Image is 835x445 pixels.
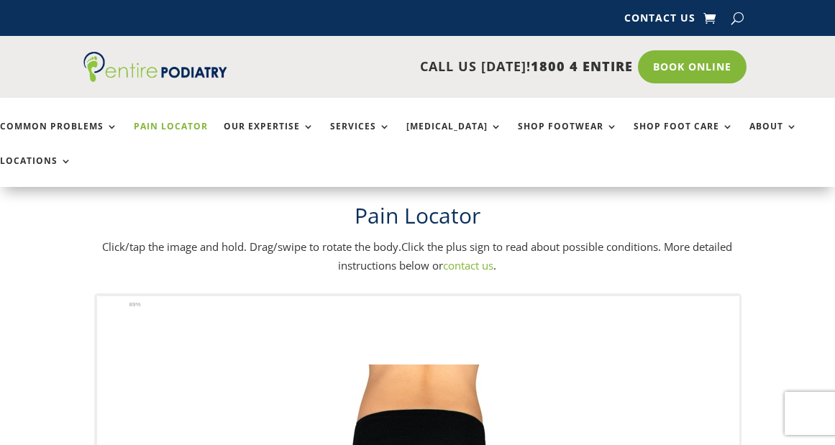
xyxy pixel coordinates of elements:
a: Pain Locator [134,121,208,152]
a: [MEDICAL_DATA] [406,121,502,152]
a: Services [330,121,391,152]
span: 89% [129,299,147,311]
span: 1800 4 ENTIRE [531,58,633,75]
a: Entire Podiatry [83,70,227,85]
img: logo (1) [83,52,227,82]
a: Contact Us [624,13,695,29]
a: About [749,121,798,152]
span: Click/tap the image and hold. Drag/swipe to rotate the body. [102,239,401,254]
a: Shop Foot Care [634,121,734,152]
h1: Pain Locator [83,201,752,238]
a: contact us [443,258,493,272]
a: Book Online [638,50,747,83]
a: Shop Footwear [518,121,618,152]
span: Click the plus sign to read about possible conditions. More detailed instructions below or . [338,239,732,272]
a: Our Expertise [224,121,314,152]
p: CALL US [DATE]! [231,58,633,76]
